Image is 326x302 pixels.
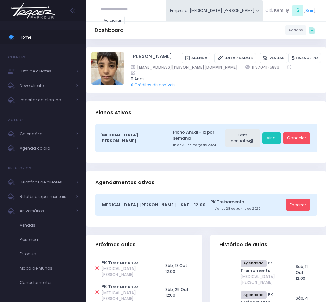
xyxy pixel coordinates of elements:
span: Agendado [241,291,267,299]
a: PK Treinamento [101,260,138,266]
h3: Agendamentos ativos [95,173,155,192]
span: Calendário [20,130,72,138]
span: Estoque [20,250,78,258]
img: Arthur Castro [91,52,124,85]
div: [ ] [263,4,318,17]
span: Lista de clientes [20,67,72,75]
span: Agenda do dia [20,144,72,152]
span: 12:00 [194,202,206,208]
a: Cancelar [283,132,310,144]
a: [PERSON_NAME] [131,53,172,63]
h4: Clientes [8,51,25,64]
span: S [292,5,303,16]
a: Vindi [262,132,281,144]
h3: Planos Ativos [95,103,131,122]
span: Sáb, 25 Out 12:00 [165,287,189,298]
span: Próximas aulas [95,242,136,247]
span: Sáb, 18 Out 12:00 [165,263,187,274]
a: Plano Anual - 1x por semana [173,129,223,142]
a: PK Treinamento [101,283,138,290]
h5: Dashboard [95,27,124,33]
span: Cancelamentos [20,278,78,287]
a: Vendas [260,53,287,63]
a: [EMAIL_ADDRESS][PERSON_NAME][DOMAIN_NAME] [131,64,238,70]
span: [MEDICAL_DATA] [PERSON_NAME] [100,132,163,144]
a: Editar Dados [214,53,256,63]
span: Aniversários [20,207,72,215]
span: Novo cliente [20,81,72,90]
span: [MEDICAL_DATA] [PERSON_NAME] [241,274,284,285]
span: Relatórios de clientes [20,178,72,186]
span: Importar da planilha [20,96,72,104]
span: [MEDICAL_DATA] [PERSON_NAME] [101,290,154,302]
span: Sat [181,202,189,208]
span: 11 Anos [131,76,313,82]
a: 0 Créditos disponíveis [131,82,176,87]
span: [MEDICAL_DATA] [PERSON_NAME] [101,266,154,278]
small: Iniciando 28 de Junho de 2025 [210,206,284,211]
span: Olá, [265,8,273,13]
a: Adicionar [101,16,125,25]
span: Presença [20,235,78,244]
span: Kemilly [274,8,289,13]
a: Actions [285,25,306,35]
a: Sair [305,8,314,14]
a: 11 97041-5889 [245,64,279,70]
span: [MEDICAL_DATA] [PERSON_NAME] [100,202,176,208]
small: Início 30 de Março de 2024 [173,143,223,147]
span: Histórico de aulas [219,242,267,247]
span: Agendado [241,260,267,267]
span: Sáb, 11 Out 12:00 [296,264,308,281]
a: Financeiro [288,53,321,63]
a: Agenda [182,53,210,63]
span: Mapa de Alunos [20,264,78,273]
div: Sem contrato [225,129,260,147]
a: PK Treinamento [210,199,284,205]
a: Encerrar [286,199,310,211]
h4: Relatórios [8,162,31,175]
span: Home [20,33,78,41]
span: Vendas [20,221,78,230]
h4: Agenda [8,114,24,127]
span: Relatório experimentais [20,192,72,201]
